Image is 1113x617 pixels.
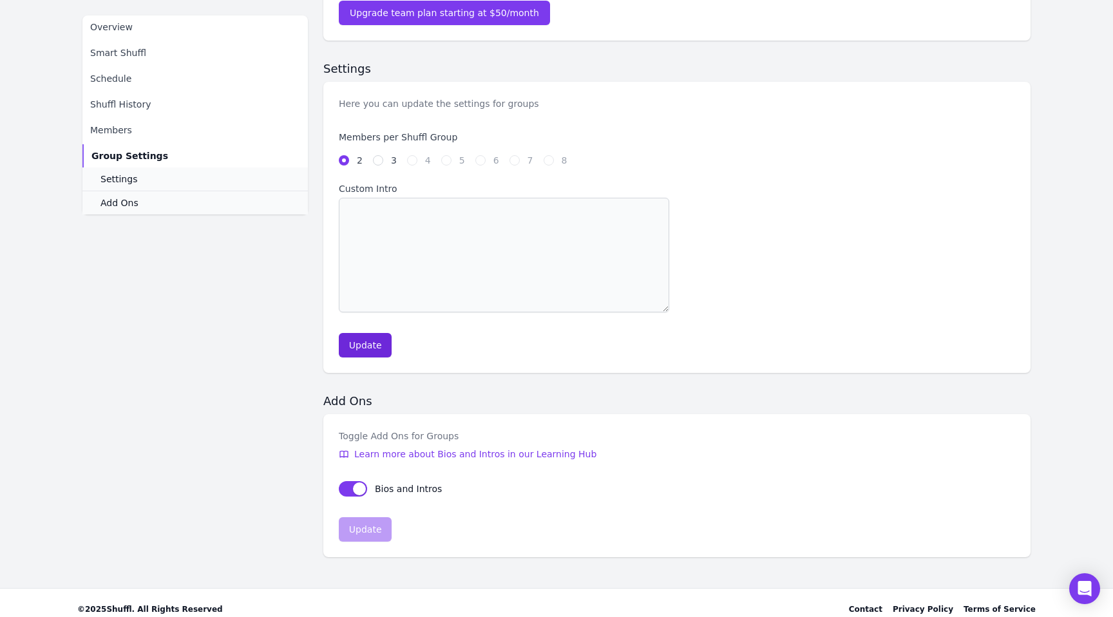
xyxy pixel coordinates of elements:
[375,484,442,494] span: Bios and Intros
[82,167,308,191] a: Settings
[562,154,567,167] label: 8
[964,604,1036,614] a: Terms of Service
[77,604,223,614] span: © 2025 Shuffl. All Rights Reserved
[82,93,308,116] a: Shuffl History
[82,119,308,142] a: Members
[82,191,308,214] a: Add Ons
[91,149,168,162] span: Group Settings
[82,15,308,214] nav: Sidebar
[339,517,392,542] button: Update
[459,154,465,167] label: 5
[339,182,669,195] label: Custom Intro
[339,97,539,110] p: Here you can update the settings for groups
[90,46,146,59] span: Smart Shuffl
[349,339,382,352] div: Update
[339,448,596,460] a: Learn more about Bios and Intros in our Learning Hub
[100,196,138,209] span: Add Ons
[1069,573,1100,604] div: Open Intercom Messenger
[90,21,133,33] span: Overview
[350,6,539,19] div: Upgrade team plan starting at $50/month
[357,154,363,167] label: 2
[493,154,499,167] label: 6
[82,15,308,39] a: Overview
[323,394,1031,409] h2: Add Ons
[90,124,132,137] span: Members
[82,67,308,90] a: Schedule
[528,154,533,167] label: 7
[339,1,550,25] a: Upgrade team plan starting at $50/month
[90,72,131,85] span: Schedule
[82,144,308,167] a: Group Settings
[339,131,669,144] legend: Members per Shuffl Group
[893,604,953,614] a: Privacy Policy
[425,154,431,167] label: 4
[100,173,137,185] span: Settings
[354,448,596,460] span: Learn more about Bios and Intros in our Learning Hub
[391,154,397,167] label: 3
[339,430,596,442] div: Toggle Add Ons for Groups
[90,98,151,111] span: Shuffl History
[339,333,392,357] button: Update
[849,604,882,614] div: Contact
[82,41,308,64] a: Smart Shuffl
[323,61,1031,77] h2: Settings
